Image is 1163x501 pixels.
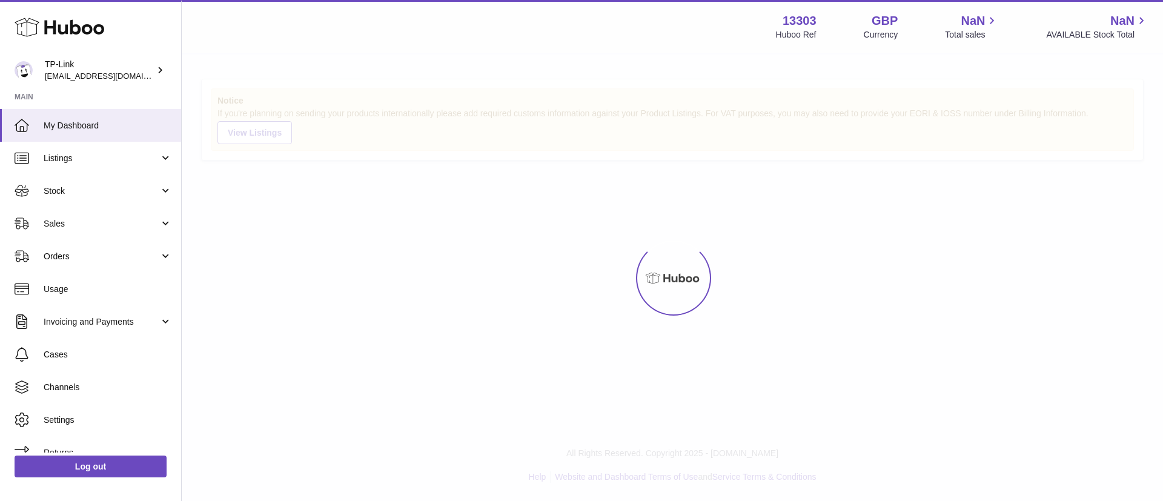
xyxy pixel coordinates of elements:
[945,29,999,41] span: Total sales
[15,456,167,477] a: Log out
[44,414,172,426] span: Settings
[1046,29,1148,41] span: AVAILABLE Stock Total
[44,251,159,262] span: Orders
[44,218,159,230] span: Sales
[44,447,172,459] span: Returns
[44,382,172,393] span: Channels
[783,13,817,29] strong: 13303
[1110,13,1135,29] span: NaN
[776,29,817,41] div: Huboo Ref
[44,120,172,131] span: My Dashboard
[44,284,172,295] span: Usage
[15,61,33,79] img: internalAdmin-13303@internal.huboo.com
[44,349,172,360] span: Cases
[872,13,898,29] strong: GBP
[45,59,154,82] div: TP-Link
[945,13,999,41] a: NaN Total sales
[44,316,159,328] span: Invoicing and Payments
[44,185,159,197] span: Stock
[45,71,178,81] span: [EMAIL_ADDRESS][DOMAIN_NAME]
[961,13,985,29] span: NaN
[864,29,898,41] div: Currency
[44,153,159,164] span: Listings
[1046,13,1148,41] a: NaN AVAILABLE Stock Total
